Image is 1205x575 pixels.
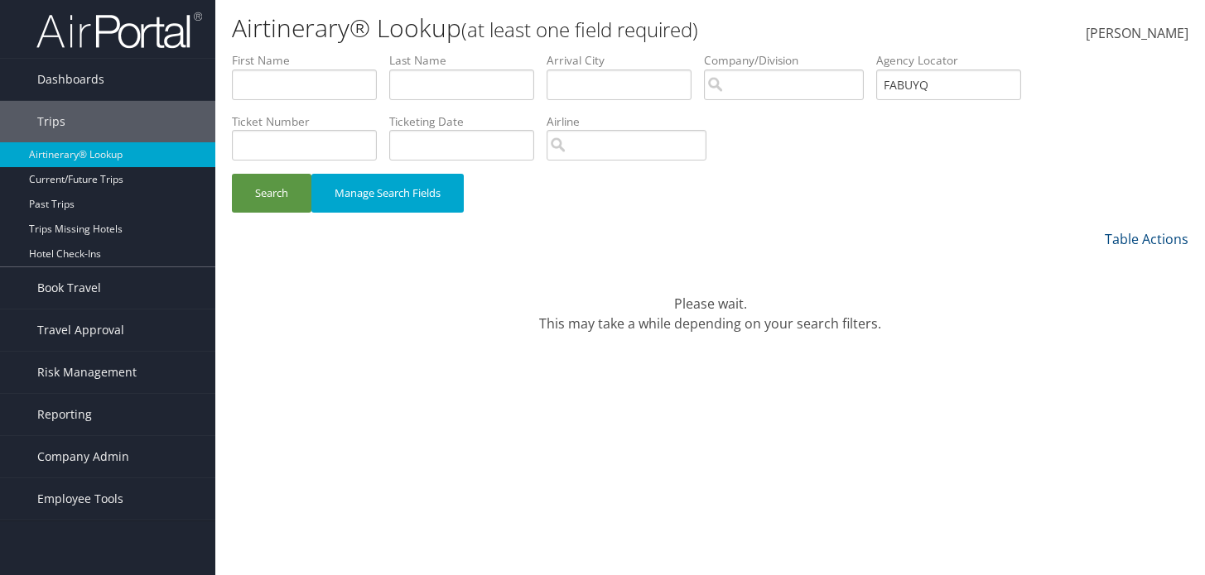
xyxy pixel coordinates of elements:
span: Risk Management [37,352,137,393]
button: Search [232,174,311,213]
span: Reporting [37,394,92,435]
div: Please wait. This may take a while depending on your search filters. [232,274,1188,333]
h1: Airtinerary® Lookup [232,11,870,46]
span: Employee Tools [37,478,123,520]
label: Ticket Number [232,113,389,130]
button: Manage Search Fields [311,174,464,213]
a: Table Actions [1105,230,1188,248]
img: airportal-logo.png [36,11,202,50]
label: Last Name [389,52,547,69]
label: Agency Locator [876,52,1034,69]
label: Company/Division [704,52,876,69]
label: Airline [547,113,719,130]
label: Ticketing Date [389,113,547,130]
span: Company Admin [37,436,129,477]
span: Book Travel [37,267,101,309]
span: Trips [37,101,65,142]
label: Arrival City [547,52,704,69]
a: [PERSON_NAME] [1086,8,1188,60]
label: First Name [232,52,389,69]
span: Travel Approval [37,309,124,351]
small: (at least one field required) [461,16,698,43]
span: [PERSON_NAME] [1086,24,1188,42]
span: Dashboards [37,59,104,100]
